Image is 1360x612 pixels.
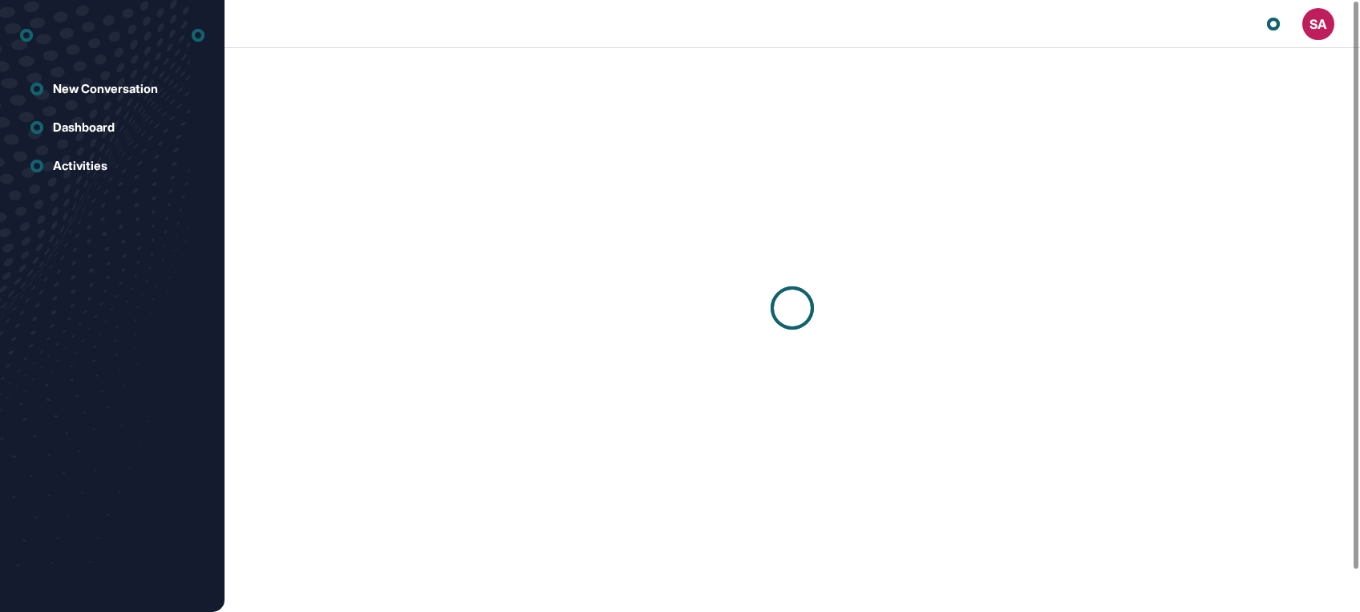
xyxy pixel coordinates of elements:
[20,150,204,182] a: Activities
[53,82,158,96] div: New Conversation
[53,120,115,135] div: Dashboard
[20,111,204,144] a: Dashboard
[20,73,204,105] a: New Conversation
[1302,8,1334,40] button: SA
[20,22,33,48] div: entrapeer-logo
[53,159,107,173] div: Activities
